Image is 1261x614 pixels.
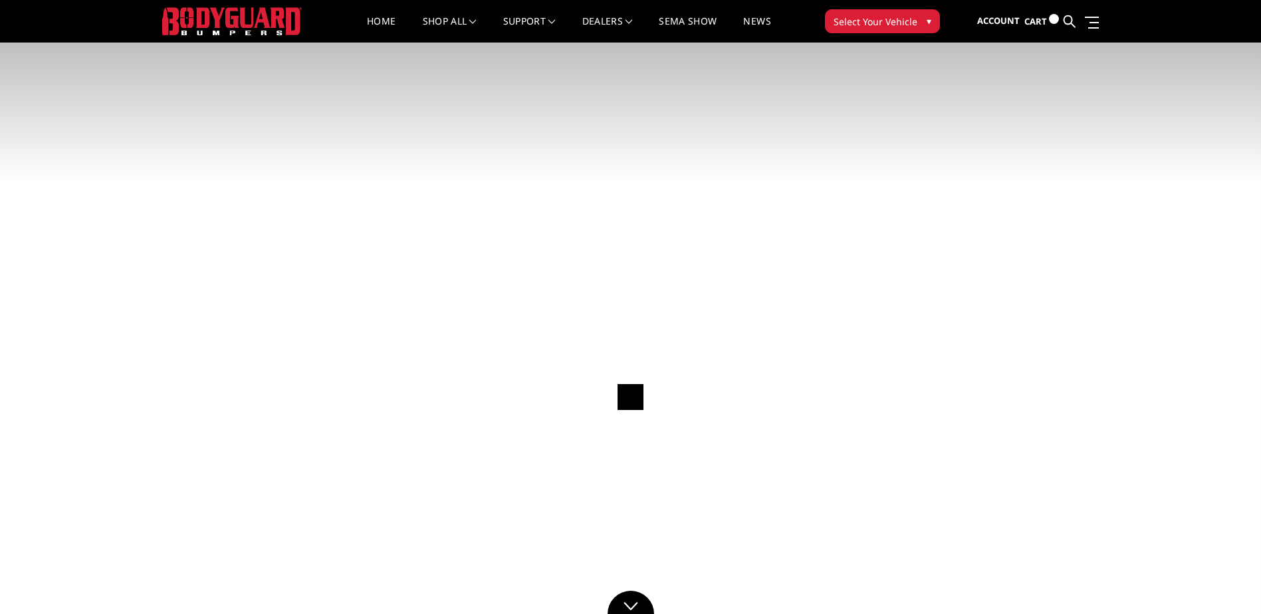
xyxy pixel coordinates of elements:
[423,17,477,43] a: shop all
[834,15,917,29] span: Select Your Vehicle
[367,17,396,43] a: Home
[582,17,633,43] a: Dealers
[825,9,940,33] button: Select Your Vehicle
[162,7,302,35] img: BODYGUARD BUMPERS
[608,591,654,614] a: Click to Down
[659,17,717,43] a: SEMA Show
[1024,3,1059,40] a: Cart
[503,17,556,43] a: Support
[977,15,1020,27] span: Account
[743,17,770,43] a: News
[977,3,1020,39] a: Account
[1024,15,1047,27] span: Cart
[927,14,931,28] span: ▾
